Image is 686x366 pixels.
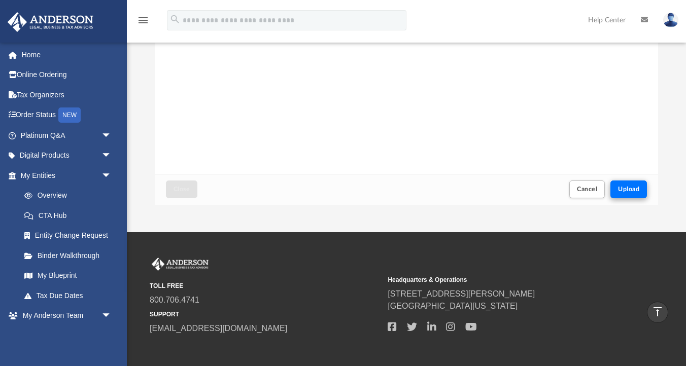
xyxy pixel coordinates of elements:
button: Upload [610,180,647,198]
a: [GEOGRAPHIC_DATA][US_STATE] [388,302,518,310]
small: TOLL FREE [150,281,381,290]
small: SUPPORT [150,310,381,319]
a: [STREET_ADDRESS][PERSON_NAME] [388,289,535,298]
a: 800.706.4741 [150,296,199,304]
a: CTA Hub [14,205,127,226]
span: arrow_drop_down [101,306,122,326]
i: menu [137,14,149,26]
a: [EMAIL_ADDRESS][DOMAIN_NAME] [150,324,287,333]
div: NEW [58,107,81,123]
a: Overview [14,186,127,206]
button: Close [166,180,197,198]
span: Cancel [577,186,597,192]
a: Online Ordering [7,65,127,85]
img: Anderson Advisors Platinum Portal [150,258,211,271]
small: Headquarters & Operations [388,275,619,284]
a: My Anderson Teamarrow_drop_down [7,306,122,326]
a: menu [137,19,149,26]
a: My Entitiesarrow_drop_down [7,165,127,186]
span: arrow_drop_down [101,145,122,166]
img: Anderson Advisors Platinum Portal [5,12,96,32]
span: Close [174,186,190,192]
span: arrow_drop_down [101,125,122,146]
i: search [169,14,181,25]
i: vertical_align_top [651,306,664,318]
a: Order StatusNEW [7,105,127,126]
a: My Blueprint [14,266,122,286]
img: User Pic [663,13,678,27]
a: Digital Productsarrow_drop_down [7,145,127,166]
span: arrow_drop_down [101,165,122,186]
a: Entity Change Request [14,226,127,246]
a: Home [7,45,127,65]
a: vertical_align_top [647,302,668,323]
a: Platinum Q&Aarrow_drop_down [7,125,127,145]
a: Tax Organizers [7,85,127,105]
span: Upload [618,186,639,192]
button: Cancel [569,180,605,198]
a: Binder Walkthrough [14,245,127,266]
a: Tax Due Dates [14,285,127,306]
a: My Anderson Team [14,325,117,346]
